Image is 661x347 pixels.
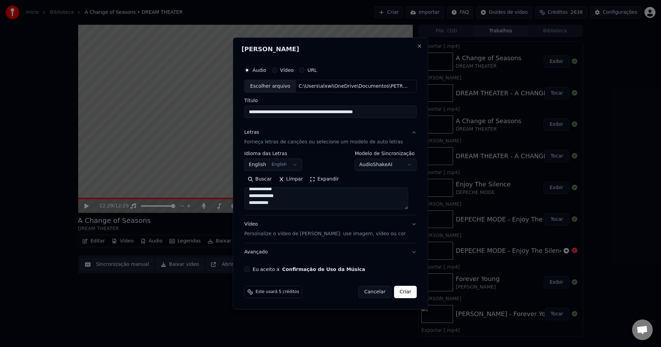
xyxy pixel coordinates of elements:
button: Limpar [275,174,306,185]
button: Avançado [244,243,417,261]
div: Letras [244,129,259,136]
label: Eu aceito a [253,267,365,272]
h2: [PERSON_NAME] [242,46,420,52]
label: Idioma das Letras [244,151,302,156]
label: Áudio [253,68,266,73]
button: Expandir [306,174,342,185]
label: URL [307,68,317,73]
button: Eu aceito a [282,267,365,272]
label: Modelo de Sincronização [355,151,417,156]
button: VídeoPersonalize o vídeo de [PERSON_NAME]: use imagem, vídeo ou cor [244,216,417,243]
button: Buscar [244,174,275,185]
button: Criar [394,286,417,298]
label: Vídeo [280,68,294,73]
div: Vídeo [244,221,406,238]
p: Forneça letras de canções ou selecione um modelo de auto letras [244,139,403,146]
div: LetrasForneça letras de canções ou selecione um modelo de auto letras [244,151,417,215]
button: LetrasForneça letras de canções ou selecione um modelo de auto letras [244,124,417,151]
span: Este usará 5 créditos [256,289,299,295]
div: Escolher arquivo [245,80,296,93]
p: Personalize o vídeo de [PERSON_NAME]: use imagem, vídeo ou cor [244,230,406,237]
button: Cancelar [358,286,391,298]
label: Título [244,98,417,103]
div: C:\Users\alxwi\OneDrive\Documentos\PETROPOLIS\KARAOKE_ESPECIAL\[PERSON_NAME] - I Wanna Dance with... [296,83,413,90]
